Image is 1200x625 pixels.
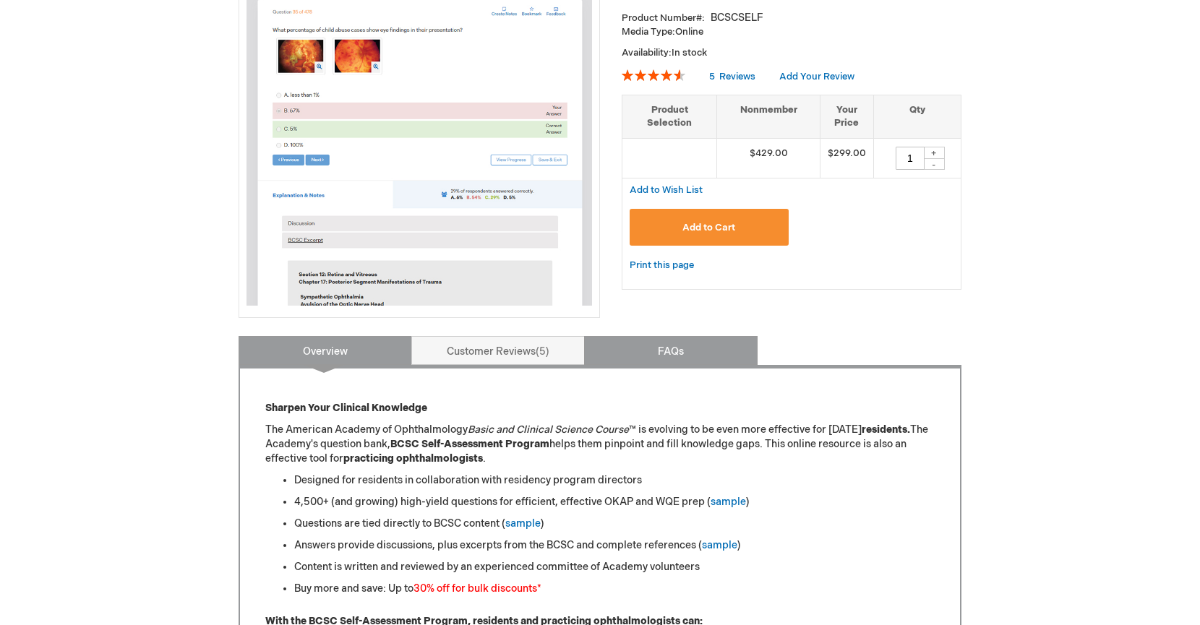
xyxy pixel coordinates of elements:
[411,336,585,365] a: Customer Reviews5
[820,138,873,178] td: $299.00
[468,423,629,436] em: Basic and Clinical Science Course
[294,538,935,553] li: Answers provide discussions, plus excerpts from the BCSC and complete references ( )
[923,147,945,159] div: +
[896,147,925,170] input: Qty
[630,184,703,196] a: Add to Wish List
[711,496,746,508] a: sample
[709,71,758,82] a: 5 Reviews
[622,69,685,81] div: 92%
[622,12,705,24] strong: Product Number
[265,423,935,466] p: The American Academy of Ophthalmology ™ is evolving to be even more effective for [DATE] The Acad...
[294,517,935,531] li: Questions are tied directly to BCSC content ( )
[873,95,961,138] th: Qty
[622,26,675,38] strong: Media Type:
[622,95,717,138] th: Product Selection
[630,209,789,246] button: Add to Cart
[702,539,737,551] a: sample
[294,582,935,596] li: Buy more and save: Up to
[294,495,935,509] li: 4,500+ (and growing) high-yield questions for efficient, effective OKAP and WQE prep ( )
[265,402,427,414] strong: Sharpen Your Clinical Knowledge
[709,71,715,82] span: 5
[622,25,961,39] p: Online
[630,257,694,275] a: Print this page
[682,222,735,233] span: Add to Cart
[505,517,541,530] a: sample
[584,336,758,365] a: FAQs
[239,336,412,365] a: Overview
[820,95,873,138] th: Your Price
[343,452,483,465] strong: practicing ophthalmologists
[719,71,755,82] span: Reviews
[536,345,549,358] span: 5
[717,95,820,138] th: Nonmember
[711,11,763,25] div: BCSCSELF
[862,423,910,436] strong: residents.
[779,71,854,82] a: Add Your Review
[413,582,537,595] font: 30% off for bulk discounts
[294,473,935,488] li: Designed for residents in collaboration with residency program directors
[390,438,549,450] strong: BCSC Self-Assessment Program
[622,46,961,60] p: Availability:
[672,47,707,59] span: In stock
[294,560,935,574] li: Content is written and reviewed by an experienced committee of Academy volunteers
[717,138,820,178] td: $429.00
[923,158,945,170] div: -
